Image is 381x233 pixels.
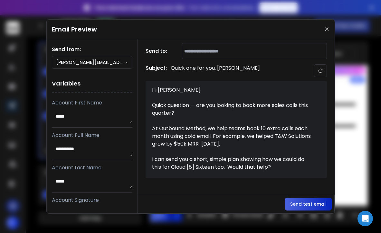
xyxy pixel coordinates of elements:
div: Open Intercom Messenger [357,211,373,226]
p: Account First Name [52,99,132,107]
div: Hi [PERSON_NAME] [152,86,313,94]
p: Quick one for you, [PERSON_NAME] [171,64,260,77]
h1: Variables [52,75,132,93]
div: Quick question — are you looking to book more sales calls this quarter? [152,102,313,117]
p: Account Last Name [52,164,132,172]
p: Account Full Name [52,131,132,139]
p: Account Signature [52,196,132,204]
div: At Outbound Method, we help teams book 10 extra calls each month using cold email. For example, w... [152,125,313,148]
h1: Send from: [52,46,132,53]
h1: Email Preview [52,25,97,34]
p: [PERSON_NAME][EMAIL_ADDRESS][PERSON_NAME][DOMAIN_NAME] [56,59,126,66]
h1: Send to: [146,47,171,55]
button: Send test email [285,198,332,211]
h1: Subject: [146,64,167,77]
div: I can send you a short, simple plan showing how we could do this for Cloud [8] Sixteen too. Would... [152,156,313,171]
